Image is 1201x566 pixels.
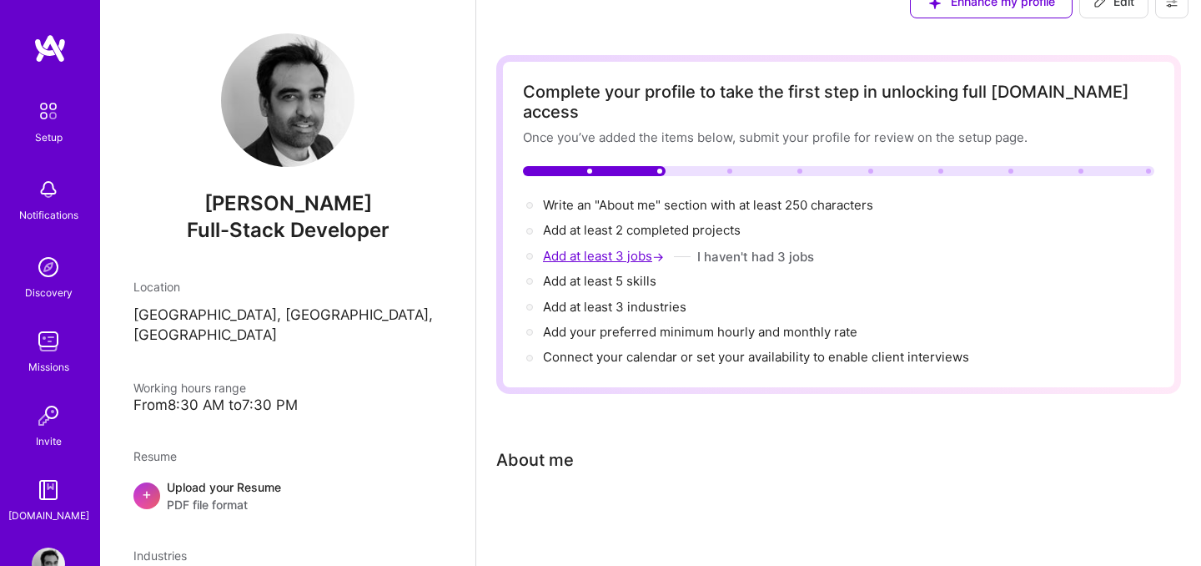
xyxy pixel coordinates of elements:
[25,284,73,301] div: Discovery
[133,278,442,296] div: Location
[133,548,187,563] span: Industries
[32,250,65,284] img: discovery
[543,349,969,365] span: Connect your calendar or set your availability to enable client interviews
[221,33,354,167] img: User Avatar
[8,507,89,524] div: [DOMAIN_NAME]
[133,478,442,513] div: +Upload your ResumePDF file format
[543,299,686,315] span: Add at least 3 industries
[167,496,281,513] span: PDF file format
[19,206,78,224] div: Notifications
[543,248,667,264] span: Add at least 3 jobs
[652,248,664,265] span: →
[187,218,389,242] span: Full-Stack Developer
[36,432,62,450] div: Invite
[697,248,814,265] button: I haven't had 3 jobs
[32,173,65,206] img: bell
[523,82,1154,122] div: Complete your profile to take the first step in unlocking full [DOMAIN_NAME] access
[32,399,65,432] img: Invite
[543,324,857,340] span: Add your preferred minimum hourly and monthly rate
[133,397,442,414] div: From 8:30 AM to 7:30 PM
[35,129,63,146] div: Setup
[543,197,877,213] span: Write an "About me" section with at least 250 characters
[543,222,741,238] span: Add at least 2 completed projects
[142,485,152,503] span: +
[133,306,442,346] p: [GEOGRAPHIC_DATA], [GEOGRAPHIC_DATA], [GEOGRAPHIC_DATA]
[133,381,246,395] span: Working hours range
[496,447,574,473] div: About me
[523,129,1154,146] div: Once you’ve added the items below, submit your profile for review on the setup page.
[33,33,67,63] img: logo
[31,93,66,129] img: setup
[133,449,177,463] span: Resume
[32,325,65,358] img: teamwork
[133,191,442,216] span: [PERSON_NAME]
[28,358,69,376] div: Missions
[167,478,281,513] div: Upload your Resume
[543,273,656,289] span: Add at least 5 skills
[32,473,65,507] img: guide book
